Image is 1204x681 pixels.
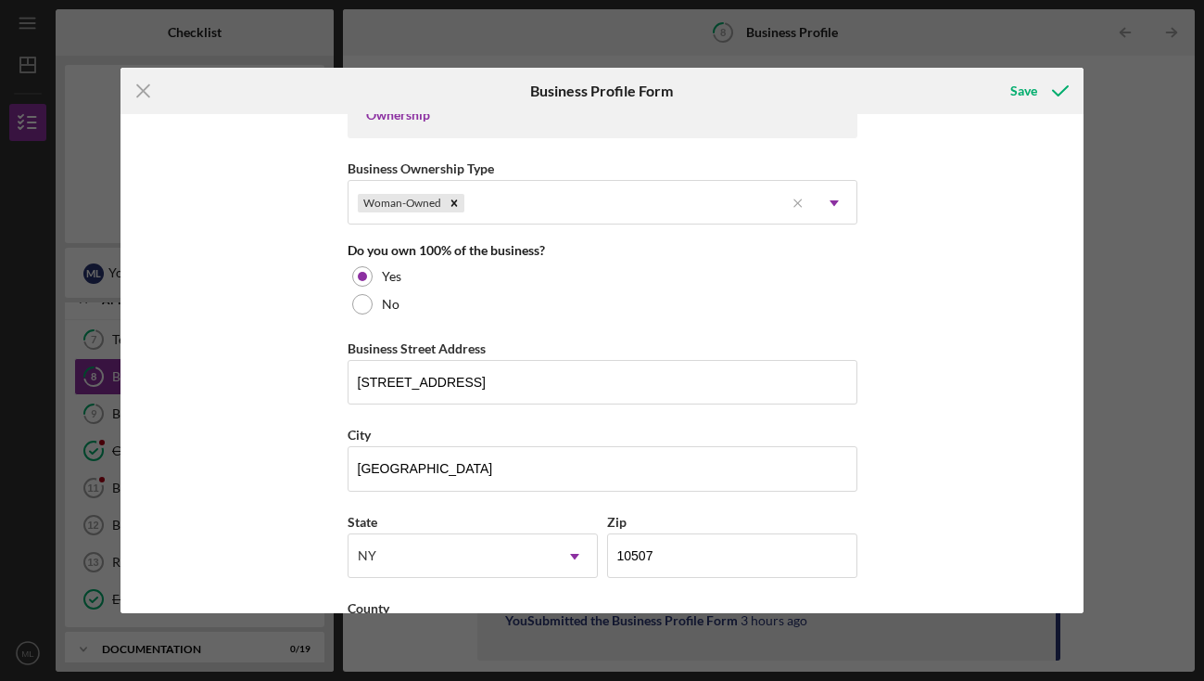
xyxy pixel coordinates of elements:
[992,72,1084,109] button: Save
[382,269,401,284] label: Yes
[366,108,839,122] div: Ownership
[348,243,857,258] div: Do you own 100% of the business?
[444,194,464,212] div: Remove Woman-Owned
[1010,72,1037,109] div: Save
[348,340,486,356] label: Business Street Address
[348,427,371,443] label: City
[348,600,389,616] label: County
[358,548,376,563] div: NY
[358,194,444,212] div: Woman-Owned
[530,83,673,99] h6: Business Profile Form
[607,514,627,530] label: Zip
[382,297,399,312] label: No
